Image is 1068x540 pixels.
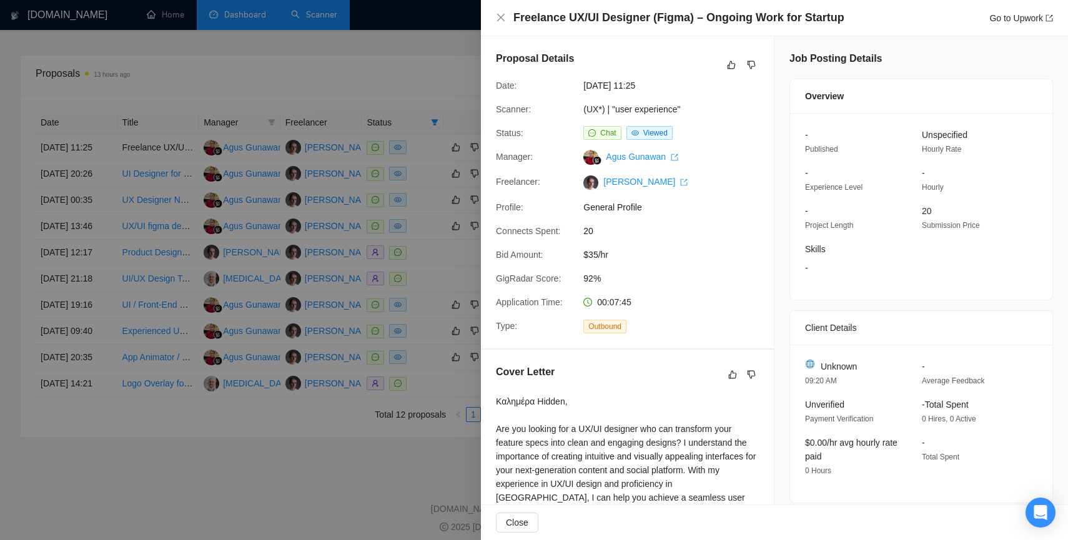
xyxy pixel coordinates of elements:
[606,152,678,162] a: Agus Gunawan export
[496,128,523,138] span: Status:
[744,367,759,382] button: dislike
[922,361,925,371] span: -
[821,360,857,373] span: Unknown
[805,130,808,140] span: -
[806,360,814,368] img: 🌐
[583,248,771,262] span: $35/hr
[583,320,626,333] span: Outbound
[496,202,523,212] span: Profile:
[805,89,844,103] span: Overview
[922,415,976,423] span: 0 Hires, 0 Active
[588,129,596,137] span: message
[583,200,771,214] span: General Profile
[805,438,897,461] span: $0.00/hr avg hourly rate paid
[603,177,688,187] a: [PERSON_NAME] export
[583,175,598,190] img: c1C7RLOuIqWGUqC5q0T5g_uXYEr0nxaCA-yUGdWtBsKA4uU0FIzoRkz0CeEuyj6lff
[583,224,771,238] span: 20
[805,221,853,230] span: Project Length
[643,129,668,137] span: Viewed
[513,10,844,26] h4: Freelance UX/UI Designer (Figma) – Ongoing Work for Startup
[922,400,969,410] span: - Total Spent
[496,297,563,307] span: Application Time:
[496,226,561,236] span: Connects Spent:
[789,51,882,66] h5: Job Posting Details
[496,81,517,91] span: Date:
[922,376,985,385] span: Average Feedback
[583,298,592,307] span: clock-circle
[747,60,756,70] span: dislike
[496,12,506,22] span: close
[744,57,759,72] button: dislike
[597,297,631,307] span: 00:07:45
[593,156,601,165] img: gigradar-bm.png
[496,177,540,187] span: Freelancer:
[805,400,844,410] span: Unverified
[727,60,736,70] span: like
[989,13,1053,23] a: Go to Upworkexport
[805,311,1037,345] div: Client Details
[922,221,980,230] span: Submission Price
[583,272,771,285] span: 92%
[805,261,1019,275] span: -
[496,12,506,23] button: Close
[805,206,808,216] span: -
[922,438,925,448] span: -
[805,183,863,192] span: Experience Level
[496,51,574,66] h5: Proposal Details
[805,466,831,475] span: 0 Hours
[506,516,528,529] span: Close
[583,79,771,92] span: [DATE] 11:25
[496,152,533,162] span: Manager:
[496,250,543,260] span: Bid Amount:
[725,367,740,382] button: like
[600,129,616,137] span: Chat
[724,57,739,72] button: like
[1026,498,1056,528] div: Open Intercom Messenger
[922,183,944,192] span: Hourly
[805,168,808,178] span: -
[496,273,561,283] span: GigRadar Score:
[922,145,961,154] span: Hourly Rate
[583,104,680,114] a: (UX*) | "user experience"
[805,244,826,254] span: Skills
[922,130,967,140] span: Unspecified
[747,370,756,380] span: dislike
[805,415,873,423] span: Payment Verification
[922,206,932,216] span: 20
[1046,14,1053,22] span: export
[922,168,925,178] span: -
[496,365,555,380] h5: Cover Letter
[671,154,678,161] span: export
[805,376,837,385] span: 09:20 AM
[631,129,639,137] span: eye
[496,513,538,533] button: Close
[496,104,531,114] span: Scanner:
[496,321,517,331] span: Type:
[805,145,838,154] span: Published
[680,179,688,186] span: export
[922,453,959,461] span: Total Spent
[728,370,737,380] span: like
